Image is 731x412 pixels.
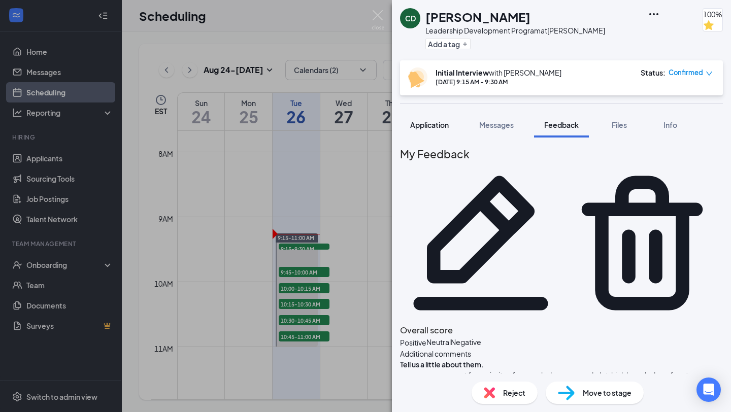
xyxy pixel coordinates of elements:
[425,8,530,25] h1: [PERSON_NAME]
[436,67,561,78] div: with [PERSON_NAME]
[641,67,666,78] div: Status :
[479,120,514,129] span: Messages
[706,70,713,77] span: down
[703,9,722,20] span: 100%
[400,370,707,391] span: upper management for majority of career, led or managed a lot, high knowledge of customer service...
[451,337,481,348] div: Negative
[426,337,451,348] div: Neutral
[436,78,561,86] div: [DATE] 9:15 AM - 9:30 AM
[663,120,677,129] span: Info
[400,162,561,324] svg: Pencil
[696,377,721,402] div: Open Intercom Messenger
[669,67,703,78] span: Confirmed
[400,324,723,337] h3: Overall score
[462,41,468,47] svg: Plus
[405,13,416,23] div: CD
[400,348,471,359] span: Additional comments
[425,39,471,49] button: PlusAdd a tag
[503,387,525,398] span: Reject
[648,8,660,20] svg: Ellipses
[400,337,426,348] div: Positive
[583,387,632,398] span: Move to stage
[400,359,484,369] div: Tell us a little about them.
[436,68,489,77] b: Initial Interview
[400,146,723,162] h2: My Feedback
[544,120,579,129] span: Feedback
[425,25,605,36] div: Leadership Development Program at [PERSON_NAME]
[410,120,449,129] span: Application
[612,120,627,129] span: Files
[561,162,723,324] svg: Trash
